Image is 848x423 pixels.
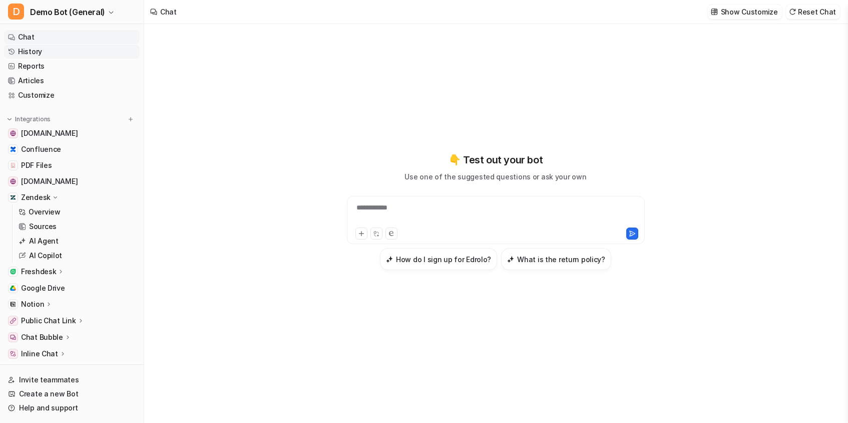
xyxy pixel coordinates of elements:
p: Use one of the suggested questions or ask your own [404,171,586,182]
img: menu_add.svg [127,116,134,123]
img: Freshdesk [10,269,16,275]
a: Create a new Bot [4,387,140,401]
img: Chat Bubble [10,334,16,340]
span: [DOMAIN_NAME] [21,176,78,186]
h3: What is the return policy? [517,254,605,265]
p: Overview [29,207,61,217]
a: ConfluenceConfluence [4,142,140,156]
h3: How do I sign up for Edrolo? [396,254,491,265]
img: www.atlassian.com [10,130,16,136]
a: Customize [4,88,140,102]
p: AI Copilot [29,251,62,261]
img: www.airbnb.com [10,178,16,184]
button: What is the return policy?What is the return policy? [501,248,611,270]
img: Google Drive [10,285,16,291]
a: www.airbnb.com[DOMAIN_NAME] [4,174,140,188]
img: reset [789,8,796,16]
button: Show Customize [708,5,782,19]
a: Invite teammates [4,373,140,387]
a: Articles [4,74,140,88]
a: Chat [4,30,140,44]
p: Show Customize [721,7,778,17]
img: Public Chat Link [10,318,16,324]
a: Overview [15,205,140,219]
a: Google DriveGoogle Drive [4,281,140,295]
p: AI Agent [29,236,59,246]
span: D [8,4,24,20]
p: Inline Chat [21,349,58,359]
img: Notion [10,301,16,307]
span: Demo Bot (General) [30,5,105,19]
p: Notion [21,299,44,309]
p: 👇 Test out your bot [449,152,543,167]
p: Freshdesk [21,267,56,277]
div: Chat [160,7,177,17]
img: How do I sign up for Edrolo? [386,256,393,263]
img: What is the return policy? [507,256,514,263]
button: How do I sign up for Edrolo?How do I sign up for Edrolo? [380,248,497,270]
button: Integrations [4,114,54,124]
span: PDF Files [21,160,52,170]
a: AI Copilot [15,249,140,263]
a: Reports [4,59,140,73]
a: AI Agent [15,234,140,248]
a: History [4,45,140,59]
img: Inline Chat [10,351,16,357]
p: Chat Bubble [21,332,63,342]
a: PDF FilesPDF Files [4,158,140,172]
img: expand menu [6,116,13,123]
p: Zendesk [21,192,51,202]
span: Confluence [21,144,61,154]
img: Confluence [10,146,16,152]
p: Sources [29,222,57,232]
p: Integrations [15,115,51,123]
p: Public Chat Link [21,316,76,326]
img: customize [711,8,718,16]
a: www.atlassian.com[DOMAIN_NAME] [4,126,140,140]
a: Help and support [4,401,140,415]
button: Reset Chat [786,5,840,19]
span: Google Drive [21,283,65,293]
a: Sources [15,220,140,234]
img: PDF Files [10,162,16,168]
img: Zendesk [10,194,16,200]
span: [DOMAIN_NAME] [21,128,78,138]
